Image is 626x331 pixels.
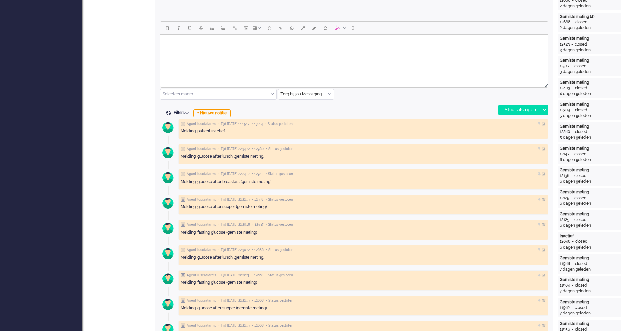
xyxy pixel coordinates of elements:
[240,22,251,34] button: Insert/edit image
[251,22,264,34] button: Table
[181,255,546,260] div: Melding: glucose after lunch (gemiste meting)
[560,58,620,63] div: Gemiste meting
[349,22,357,34] button: 0
[309,22,320,34] button: Clear formatting
[218,22,229,34] button: Numbered list
[560,179,620,184] div: 6 dagen geleden
[193,109,231,117] div: + Nieuwe notitie
[218,323,250,328] span: • Tijd [DATE] 22:22:19
[181,179,546,185] div: Melding: glucose after breakfast (gemiste meting)
[574,63,587,69] div: closed
[560,124,620,129] div: Gemiste meting
[181,248,185,252] img: ic_note_grey.svg
[560,107,570,113] div: 12309
[560,36,620,41] div: Gemiste meting
[569,151,574,157] div: -
[162,22,173,34] button: Bold
[181,230,546,235] div: Melding: fasting glucose (gemiste meting)
[560,195,569,201] div: 12129
[575,283,587,288] div: closed
[187,122,216,126] span: Agent lusciialarms
[187,147,216,151] span: Agent lusciialarms
[560,233,620,239] div: Inactief
[187,197,216,202] span: Agent lusciialarms
[181,323,185,328] img: ic_note_grey.svg
[560,3,620,9] div: 2 dagen geleden
[560,113,620,119] div: 5 dagen geleden
[266,197,293,202] span: • Status gesloten
[320,22,331,34] button: Reset content
[575,239,588,244] div: closed
[286,22,297,34] button: Delay message
[560,245,620,250] div: 6 dagen geleden
[331,22,349,34] button: AI
[560,283,570,288] div: 11984
[560,267,620,272] div: 7 dagen geleden
[560,63,569,69] div: 12517
[560,80,620,85] div: Gemiste meting
[352,25,354,31] span: 0
[574,195,587,201] div: closed
[160,35,548,81] iframe: Rich Text Area
[218,172,250,176] span: • Tijd [DATE] 22:24:17
[218,298,250,303] span: • Tijd [DATE] 22:22:19
[252,273,263,277] span: • 12668
[181,172,185,176] img: ic_note_grey.svg
[160,195,176,211] img: avatar
[560,255,620,261] div: Gemiste meting
[184,22,195,34] button: Underline
[560,42,570,47] div: 12523
[160,220,176,237] img: avatar
[569,63,574,69] div: -
[297,22,309,34] button: Fullscreen
[218,222,250,227] span: • Tijd [DATE] 22:20:18
[218,147,250,151] span: • Tijd [DATE] 22:34:22
[187,323,216,328] span: Agent lusciialarms
[252,147,264,151] span: • 12960
[570,42,575,47] div: -
[207,22,218,34] button: Bullet list
[181,122,185,126] img: ic_note_grey.svg
[275,22,286,34] button: Add attachment
[560,239,570,244] div: 12048
[574,217,587,223] div: closed
[160,245,176,262] img: avatar
[560,211,620,217] div: Gemiste meting
[160,119,176,136] img: avatar
[181,147,185,151] img: ic_note_grey.svg
[570,85,575,91] div: -
[560,288,620,294] div: 7 dagen geleden
[570,305,575,311] div: -
[181,280,546,285] div: Melding: fasting glucose (gemiste meting)
[252,122,263,126] span: • 13014
[187,298,216,303] span: Agent lusciialarms
[560,321,620,327] div: Gemiste meting
[252,222,263,227] span: • 12937
[570,283,575,288] div: -
[252,298,264,303] span: • 12668
[218,248,250,252] span: • Tijd [DATE] 22:30:22
[560,91,620,97] div: 4 dagen geleden
[173,22,184,34] button: Italic
[569,195,574,201] div: -
[187,172,216,176] span: Agent lusciialarms
[575,107,587,113] div: closed
[560,299,620,305] div: Gemiste meting
[574,173,587,179] div: closed
[218,122,249,126] span: • Tijd [DATE] 11:15:17
[560,157,620,163] div: 6 dagen geleden
[543,81,548,87] div: Resize
[181,298,185,303] img: ic_note_grey.svg
[181,204,546,210] div: Melding: glucose after supper (gemiste meting)
[560,85,570,91] div: 12403
[560,261,570,267] div: 11988
[560,102,620,107] div: Gemiste meting
[575,305,587,311] div: closed
[569,217,574,223] div: -
[570,19,575,25] div: -
[575,261,587,267] div: closed
[560,129,570,135] div: 12280
[181,222,185,227] img: ic_note_grey.svg
[252,323,264,328] span: • 12668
